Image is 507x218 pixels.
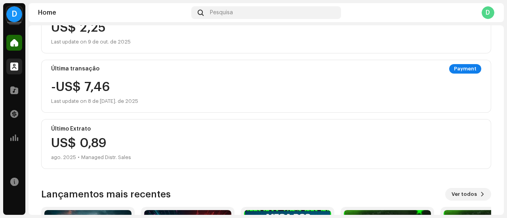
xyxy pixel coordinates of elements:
div: • [78,153,80,162]
div: Último Extrato [51,126,481,132]
h3: Lançamentos mais recentes [41,188,171,201]
div: ago. 2025 [51,153,76,162]
div: Managed Distr. Sales [81,153,131,162]
div: Home [38,9,188,16]
span: Pesquisa [210,9,233,16]
re-o-card-value: Último Extrato [41,119,491,169]
button: Ver todos [445,188,491,201]
div: Última transação [51,66,99,72]
div: D [482,6,494,19]
span: Ver todos [452,186,477,202]
div: Last update on 8 de [DATE]. de 2025 [51,97,138,106]
div: D [6,6,22,22]
div: Last update on 9 de out. de 2025 [51,37,481,47]
re-o-card-value: Balanço [41,4,491,53]
div: Payment [449,64,481,74]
